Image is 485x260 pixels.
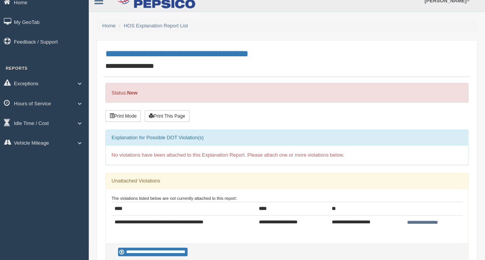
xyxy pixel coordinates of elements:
div: Status: [105,83,468,103]
strong: New [127,90,137,96]
div: Unattached Violations [106,173,468,189]
a: HOS Explanation Report List [124,23,188,29]
div: Explanation for Possible DOT Violation(s) [106,130,468,145]
a: Home [102,23,116,29]
small: The violations listed below are not currently attached to this report: [112,196,237,201]
button: Print This Page [145,110,189,122]
button: Print Mode [105,110,141,122]
span: No violations have been attached to this Explanation Report. Please attach one or more violations... [112,152,344,158]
